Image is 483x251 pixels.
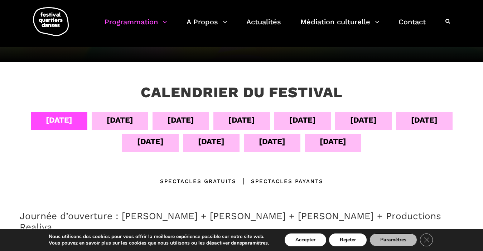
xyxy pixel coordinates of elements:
div: [DATE] [168,114,194,126]
a: Contact [399,16,426,37]
div: [DATE] [320,135,346,148]
a: Médiation culturelle [300,16,380,37]
h3: Calendrier du festival [141,84,343,102]
div: [DATE] [289,114,316,126]
a: Actualités [246,16,281,37]
div: [DATE] [350,114,377,126]
div: Spectacles Payants [236,177,323,186]
div: [DATE] [259,135,285,148]
a: A Propos [187,16,227,37]
div: [DATE] [46,114,72,126]
p: Vous pouvez en savoir plus sur les cookies que nous utilisons ou les désactiver dans . [49,240,269,246]
button: Paramètres [370,233,417,246]
div: [DATE] [228,114,255,126]
div: Spectacles gratuits [160,177,236,186]
button: Rejeter [329,233,367,246]
div: [DATE] [198,135,224,148]
img: logo-fqd-med [33,7,69,36]
button: Close GDPR Cookie Banner [420,233,433,246]
a: Journée d’ouverture : [PERSON_NAME] + [PERSON_NAME] + [PERSON_NAME] + Productions Realiva [20,211,441,232]
div: [DATE] [137,135,164,148]
p: Nous utilisons des cookies pour vous offrir la meilleure expérience possible sur notre site web. [49,233,269,240]
div: [DATE] [411,114,438,126]
div: [DATE] [107,114,133,126]
button: paramètres [242,240,268,246]
button: Accepter [285,233,326,246]
a: Programmation [105,16,167,37]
